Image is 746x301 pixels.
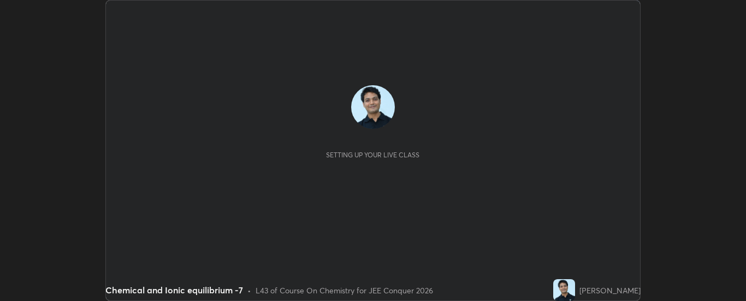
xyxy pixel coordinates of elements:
img: a66c93c3f3b24783b2fbdc83a771ea14.jpg [351,85,395,129]
div: L43 of Course On Chemistry for JEE Conquer 2026 [256,285,433,296]
div: [PERSON_NAME] [579,285,641,296]
div: Setting up your live class [326,151,419,159]
div: • [247,285,251,296]
img: a66c93c3f3b24783b2fbdc83a771ea14.jpg [553,279,575,301]
div: Chemical and Ionic equilibrium -7 [105,284,243,297]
